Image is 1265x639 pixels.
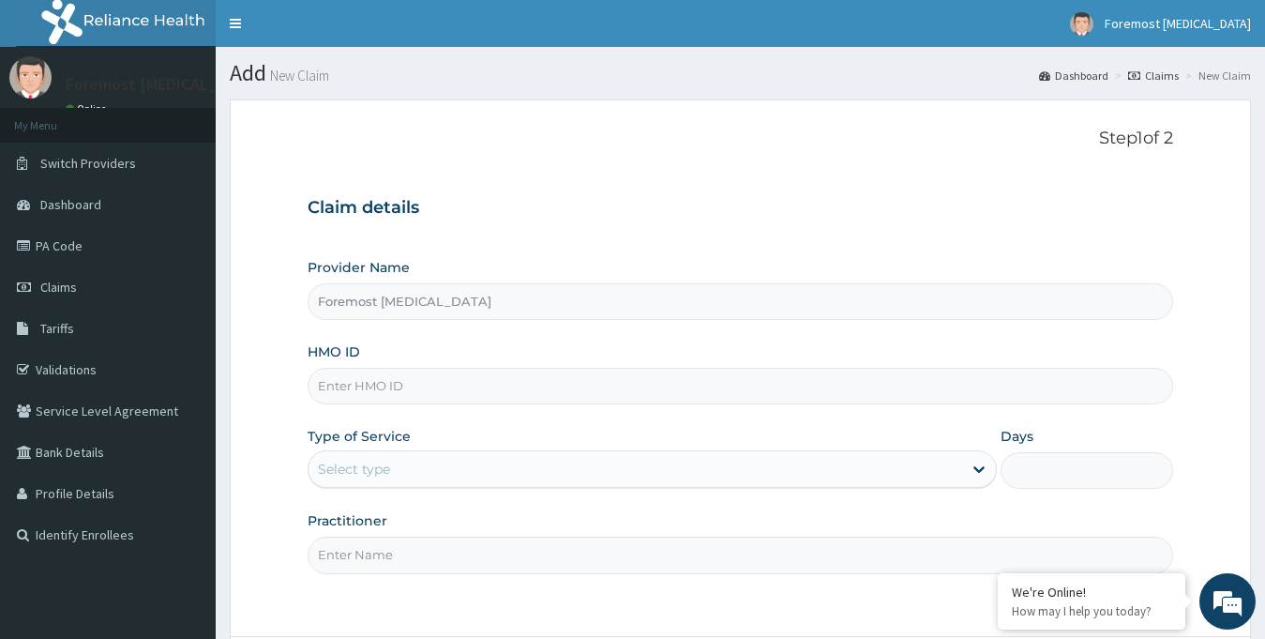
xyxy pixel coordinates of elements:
[9,56,52,99] img: User Image
[1128,68,1179,84] a: Claims
[308,537,1174,573] input: Enter Name
[266,68,329,83] small: New Claim
[1181,68,1251,84] li: New Claim
[318,460,390,479] div: Select type
[40,320,74,337] span: Tariffs
[1001,427,1033,446] label: Days
[308,198,1174,219] h3: Claim details
[66,102,111,115] a: Online
[308,129,1174,149] p: Step 1 of 2
[308,511,387,530] label: Practitioner
[40,155,136,172] span: Switch Providers
[40,279,77,296] span: Claims
[1070,12,1093,36] img: User Image
[308,258,410,277] label: Provider Name
[1012,603,1171,619] p: How may I help you today?
[1105,15,1251,32] span: Foremost [MEDICAL_DATA]
[308,342,360,361] label: HMO ID
[40,196,101,213] span: Dashboard
[66,76,263,93] p: Foremost [MEDICAL_DATA]
[1012,584,1171,601] div: We're Online!
[230,61,1251,85] h1: Add
[308,427,411,446] label: Type of Service
[1039,68,1108,84] a: Dashboard
[308,368,1174,404] input: Enter HMO ID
